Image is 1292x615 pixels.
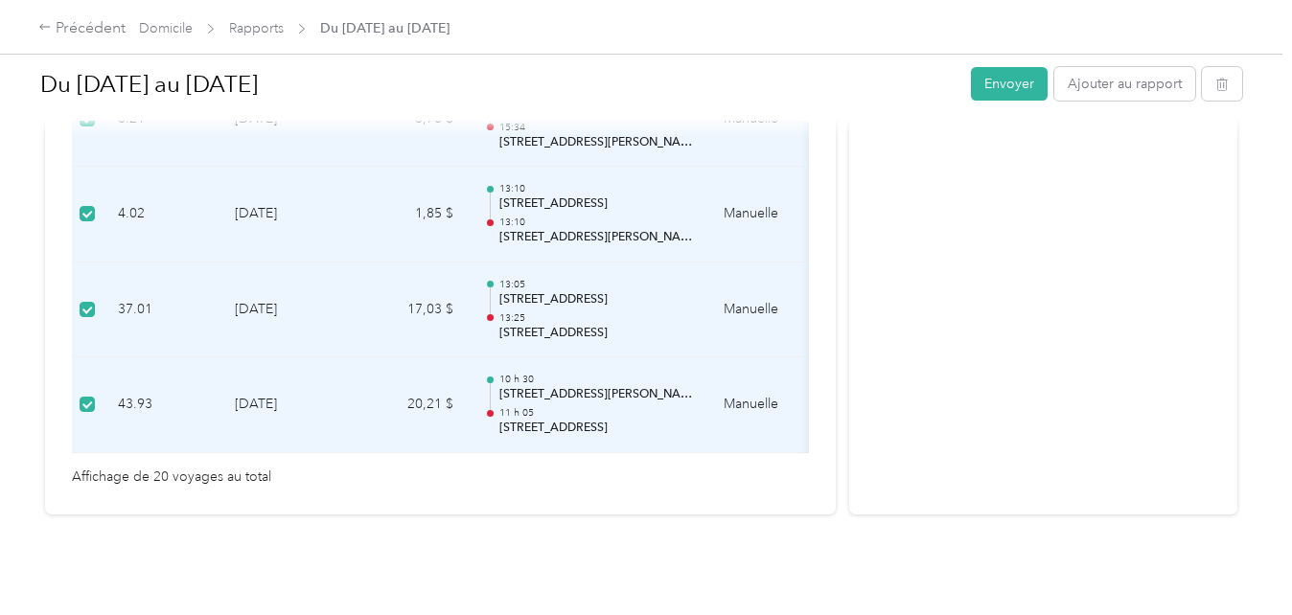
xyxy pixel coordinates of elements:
[708,357,833,453] td: Manuelle
[499,325,693,342] p: [STREET_ADDRESS]
[103,167,219,262] td: 4.02
[354,262,469,358] td: 17,03 $
[229,20,284,36] a: Rapports
[499,311,693,325] p: 13:25
[708,167,833,262] td: Manuelle
[971,67,1048,101] button: Envoyer
[40,61,957,107] h1: Aug 1 - 31, 2025
[354,357,469,453] td: 20,21 $
[219,262,354,358] td: [DATE]
[499,406,693,420] p: 11 h 05
[499,134,693,151] p: [STREET_ADDRESS][PERSON_NAME]
[499,386,693,403] p: [STREET_ADDRESS][PERSON_NAME]
[219,357,354,453] td: [DATE]
[499,182,693,195] p: 13:10
[499,420,693,437] p: [STREET_ADDRESS]
[103,262,219,358] td: 37.01
[354,167,469,262] td: 1,85 $
[139,20,193,36] a: Domicile
[72,467,271,488] span: Affichage de 20 voyages au total
[1185,508,1292,615] iframe: Everlance-gr Chat Button Frame
[708,262,833,358] td: Manuelle
[103,357,219,453] td: 43.93
[499,278,693,291] p: 13:05
[499,195,693,213] p: [STREET_ADDRESS]
[56,18,126,37] font: Précédent
[499,373,693,386] p: 10 h 30
[320,18,450,38] span: Du [DATE] au [DATE]
[499,229,693,246] p: [STREET_ADDRESS][PERSON_NAME]
[219,167,354,262] td: [DATE]
[499,216,693,229] p: 13:10
[499,291,693,308] p: [STREET_ADDRESS]
[1054,67,1195,101] button: Ajouter au rapport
